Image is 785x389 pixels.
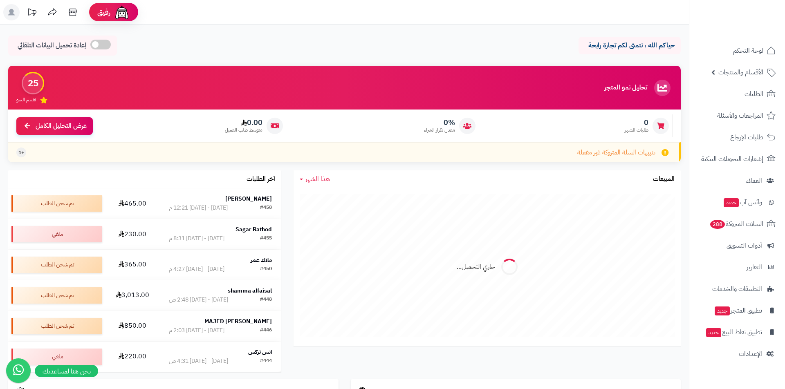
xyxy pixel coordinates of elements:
[105,250,159,280] td: 365.00
[718,67,763,78] span: الأقسام والمنتجات
[694,344,780,364] a: الإعدادات
[228,286,272,295] strong: shamma alfaisal
[305,174,330,184] span: هذا الشهر
[251,256,272,264] strong: ملاك عمر
[733,45,763,56] span: لوحة التحكم
[745,88,763,100] span: الطلبات
[705,326,762,338] span: تطبيق نقاط البيع
[625,118,648,127] span: 0
[260,326,272,335] div: #446
[710,220,725,229] span: 288
[225,118,262,127] span: 0.00
[260,357,272,365] div: #444
[694,301,780,320] a: تطبيق المتجرجديد
[248,348,272,356] strong: انس تركس
[724,198,739,207] span: جديد
[457,262,495,272] div: جاري التحميل...
[694,322,780,342] a: تطبيق نقاط البيعجديد
[225,194,272,203] strong: [PERSON_NAME]
[717,110,763,121] span: المراجعات والأسئلة
[260,235,272,243] div: #455
[625,127,648,134] span: طلبات الشهر
[694,41,780,60] a: لوحة التحكم
[694,279,780,299] a: التطبيقات والخدمات
[694,149,780,169] a: إشعارات التحويلات البنكية
[169,357,228,365] div: [DATE] - [DATE] 4:31 ص
[22,4,42,22] a: تحديثات المنصة
[424,118,455,127] span: 0%
[694,257,780,277] a: التقارير
[105,311,159,341] td: 850.00
[746,175,762,186] span: العملاء
[712,283,762,295] span: التطبيقات والخدمات
[747,262,762,273] span: التقارير
[729,22,777,39] img: logo-2.png
[653,176,675,183] h3: المبيعات
[701,153,763,165] span: إشعارات التحويلات البنكية
[577,148,655,157] span: تنبيهات السلة المتروكة غير مفعلة
[260,265,272,273] div: #450
[169,296,228,304] div: [DATE] - [DATE] 2:48 ص
[11,287,102,304] div: تم شحن الطلب
[235,225,272,234] strong: Sagar Rathod
[694,171,780,190] a: العملاء
[169,265,224,273] div: [DATE] - [DATE] 4:27 م
[424,127,455,134] span: معدل تكرار الشراء
[709,218,763,230] span: السلات المتروكة
[105,280,159,311] td: 3,013.00
[16,96,36,103] span: تقييم النمو
[694,236,780,255] a: أدوات التسويق
[300,174,330,184] a: هذا الشهر
[714,305,762,316] span: تطبيق المتجر
[260,296,272,304] div: #448
[706,328,721,337] span: جديد
[225,127,262,134] span: متوسط طلب العميل
[739,348,762,360] span: الإعدادات
[694,106,780,125] a: المراجعات والأسئلة
[260,204,272,212] div: #458
[105,219,159,249] td: 230.00
[16,117,93,135] a: عرض التحليل الكامل
[11,318,102,334] div: تم شحن الطلب
[727,240,762,251] span: أدوات التسويق
[585,41,675,50] p: حياكم الله ، نتمنى لكم تجارة رابحة
[18,149,24,156] span: +1
[18,41,86,50] span: إعادة تحميل البيانات التلقائي
[169,204,228,212] div: [DATE] - [DATE] 12:21 م
[105,188,159,219] td: 465.00
[11,349,102,365] div: ملغي
[694,192,780,212] a: وآتس آبجديد
[11,226,102,242] div: ملغي
[694,214,780,234] a: السلات المتروكة288
[169,235,224,243] div: [DATE] - [DATE] 8:31 م
[105,342,159,372] td: 220.00
[97,7,110,17] span: رفيق
[247,176,275,183] h3: آخر الطلبات
[730,132,763,143] span: طلبات الإرجاع
[11,257,102,273] div: تم شحن الطلب
[114,4,130,20] img: ai-face.png
[169,326,224,335] div: [DATE] - [DATE] 2:03 م
[11,195,102,212] div: تم شحن الطلب
[694,127,780,147] a: طلبات الإرجاع
[723,197,762,208] span: وآتس آب
[604,84,647,92] h3: تحليل نمو المتجر
[36,121,87,131] span: عرض التحليل الكامل
[715,306,730,315] span: جديد
[694,84,780,104] a: الطلبات
[204,317,272,326] strong: MAJED [PERSON_NAME]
